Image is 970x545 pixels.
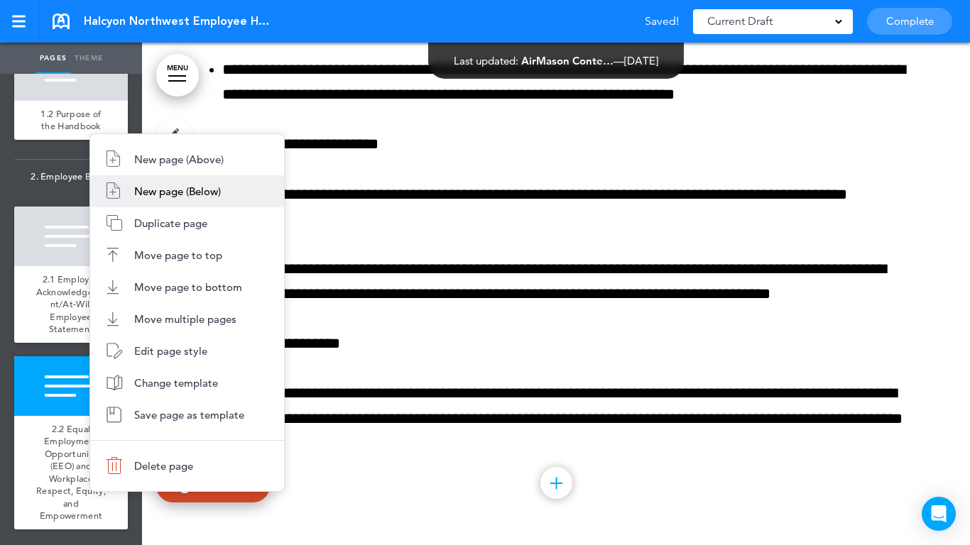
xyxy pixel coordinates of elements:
span: Change template [134,376,218,390]
span: New page (Above) [134,153,224,166]
span: Duplicate page [134,216,207,230]
div: Open Intercom Messenger [922,497,956,531]
span: Move page to top [134,248,222,262]
span: Move multiple pages [134,312,236,326]
span: Move page to bottom [134,280,242,294]
span: Save page as template [134,408,244,422]
span: Delete page [134,459,193,473]
span: New page (Below) [134,185,221,198]
span: Edit page style [134,344,207,358]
